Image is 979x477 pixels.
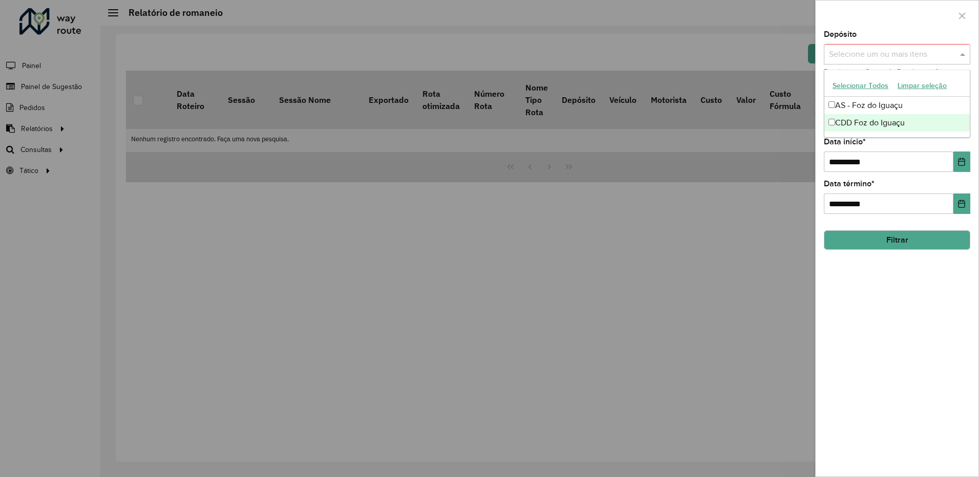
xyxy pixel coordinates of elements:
label: Data término [824,178,875,190]
ng-dropdown-panel: Options list [824,70,970,138]
label: Data início [824,136,866,148]
button: Choose Date [953,151,970,172]
button: Choose Date [953,193,970,214]
formly-validation-message: Depósito ou Grupo de Depósitos são obrigatórios [824,68,943,86]
button: Limpar seleção [893,78,951,94]
div: CDD Foz do Iguaçu [824,114,970,132]
label: Depósito [824,28,857,40]
button: Filtrar [824,230,970,250]
div: AS - Foz do Iguaçu [824,97,970,114]
button: Selecionar Todos [828,78,893,94]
